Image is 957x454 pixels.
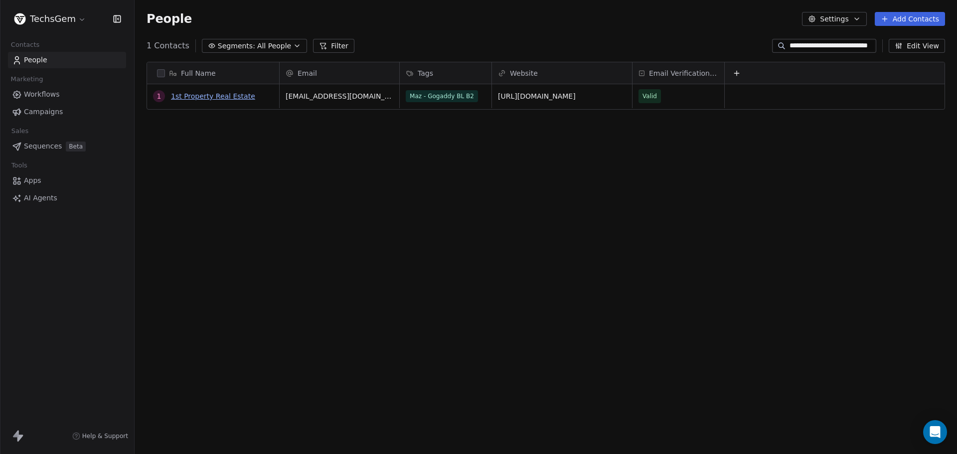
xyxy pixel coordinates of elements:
span: TechsGem [30,12,76,25]
span: Campaigns [24,107,63,117]
span: Sales [7,124,33,139]
span: Beta [66,142,86,151]
div: Open Intercom Messenger [923,420,947,444]
span: Apps [24,175,41,186]
div: Tags [400,62,491,84]
span: All People [257,41,291,51]
a: Campaigns [8,104,126,120]
button: Edit View [889,39,945,53]
div: Email Verification Status [633,62,724,84]
span: Email [298,68,317,78]
a: SequencesBeta [8,138,126,154]
img: Untitled%20design.png [14,13,26,25]
span: 1 Contacts [147,40,189,52]
div: Website [492,62,632,84]
div: Email [280,62,399,84]
span: Full Name [181,68,216,78]
span: AI Agents [24,193,57,203]
span: People [147,11,192,26]
span: [EMAIL_ADDRESS][DOMAIN_NAME] [286,91,393,101]
span: Contacts [6,37,44,52]
a: Help & Support [72,432,128,440]
a: AI Agents [8,190,126,206]
a: People [8,52,126,68]
span: Tools [7,158,31,173]
span: People [24,55,47,65]
span: Website [510,68,538,78]
a: 1st Property Real Estate [171,92,255,100]
span: Maz - Gogaddy BL B2 [406,90,478,102]
a: [URL][DOMAIN_NAME] [498,92,576,100]
a: Apps [8,172,126,189]
span: Valid [642,91,657,101]
span: Email Verification Status [649,68,718,78]
span: Help & Support [82,432,128,440]
span: Tags [418,68,433,78]
div: 1 [157,91,161,102]
span: Sequences [24,141,62,151]
span: Workflows [24,89,60,100]
div: Full Name [147,62,279,84]
span: Marketing [6,72,47,87]
div: grid [147,84,280,438]
button: Filter [313,39,354,53]
button: TechsGem [12,10,88,27]
span: Segments: [218,41,255,51]
button: Settings [802,12,866,26]
div: grid [280,84,946,438]
button: Add Contacts [875,12,945,26]
a: Workflows [8,86,126,103]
